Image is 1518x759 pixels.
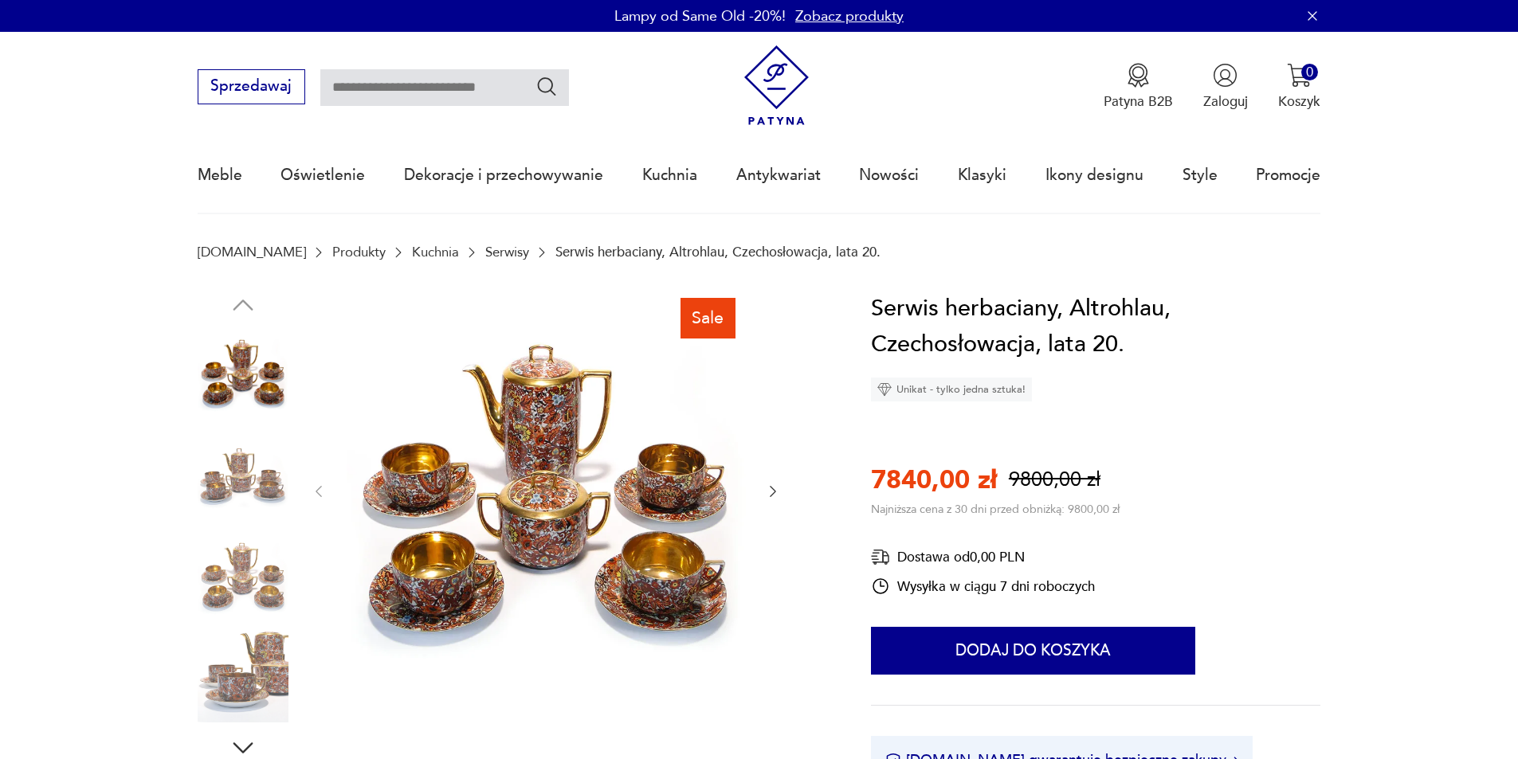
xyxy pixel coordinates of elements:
[871,547,1095,567] div: Dostawa od 0,00 PLN
[332,245,386,260] a: Produkty
[1213,63,1238,88] img: Ikonka użytkownika
[1278,63,1320,111] button: 0Koszyk
[614,6,786,26] p: Lampy od Same Old -20%!
[681,298,735,338] div: Sale
[642,139,697,212] a: Kuchnia
[280,139,365,212] a: Oświetlenie
[859,139,919,212] a: Nowości
[871,463,997,498] p: 7840,00 zł
[877,382,892,397] img: Ikona diamentu
[198,245,306,260] a: [DOMAIN_NAME]
[871,502,1120,517] p: Najniższa cena z 30 dni przed obniżką: 9800,00 zł
[1104,63,1173,111] button: Patyna B2B
[736,139,821,212] a: Antykwariat
[871,627,1195,675] button: Dodaj do koszyka
[871,547,890,567] img: Ikona dostawy
[485,245,529,260] a: Serwisy
[198,139,242,212] a: Meble
[1287,63,1312,88] img: Ikona koszyka
[198,428,288,519] img: Zdjęcie produktu Serwis herbaciany, Altrohlau, Czechosłowacja, lata 20.
[1256,139,1320,212] a: Promocje
[198,530,288,621] img: Zdjęcie produktu Serwis herbaciany, Altrohlau, Czechosłowacja, lata 20.
[404,139,603,212] a: Dekoracje i przechowywanie
[1104,92,1173,111] p: Patyna B2B
[1126,63,1151,88] img: Ikona medalu
[795,6,904,26] a: Zobacz produkty
[1183,139,1218,212] a: Style
[347,291,746,690] img: Zdjęcie produktu Serwis herbaciany, Altrohlau, Czechosłowacja, lata 20.
[1203,92,1248,111] p: Zaloguj
[1301,64,1318,80] div: 0
[1009,466,1100,494] p: 9800,00 zł
[412,245,459,260] a: Kuchnia
[1203,63,1248,111] button: Zaloguj
[871,291,1320,363] h1: Serwis herbaciany, Altrohlau, Czechosłowacja, lata 20.
[1278,92,1320,111] p: Koszyk
[535,75,559,98] button: Szukaj
[555,245,881,260] p: Serwis herbaciany, Altrohlau, Czechosłowacja, lata 20.
[1104,63,1173,111] a: Ikona medaluPatyna B2B
[1045,139,1143,212] a: Ikony designu
[871,378,1032,401] div: Unikat - tylko jedna sztuka!
[198,69,305,104] button: Sprzedawaj
[871,577,1095,596] div: Wysyłka w ciągu 7 dni roboczych
[198,632,288,722] img: Zdjęcie produktu Serwis herbaciany, Altrohlau, Czechosłowacja, lata 20.
[198,81,305,94] a: Sprzedawaj
[958,139,1006,212] a: Klasyki
[736,45,817,126] img: Patyna - sklep z meblami i dekoracjami vintage
[198,327,288,418] img: Zdjęcie produktu Serwis herbaciany, Altrohlau, Czechosłowacja, lata 20.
